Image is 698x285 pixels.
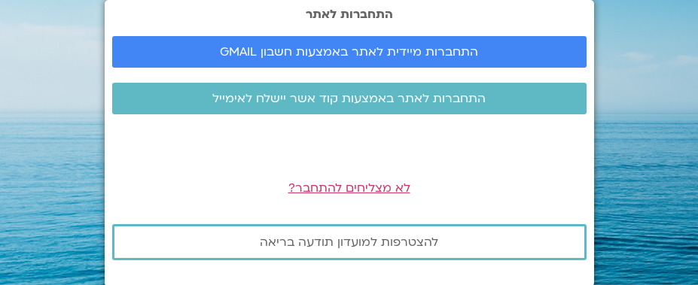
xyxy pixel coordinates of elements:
span: התחברות מיידית לאתר באמצעות חשבון GMAIL [220,45,478,59]
a: להצטרפות למועדון תודעה בריאה [112,224,587,260]
a: התחברות מיידית לאתר באמצעות חשבון GMAIL [112,36,587,68]
span: התחברות לאתר באמצעות קוד אשר יישלח לאימייל [212,92,486,105]
a: לא מצליחים להתחבר? [288,180,410,196]
a: התחברות לאתר באמצעות קוד אשר יישלח לאימייל [112,83,587,114]
span: להצטרפות למועדון תודעה בריאה [260,235,438,249]
h2: התחברות לאתר [112,8,587,21]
